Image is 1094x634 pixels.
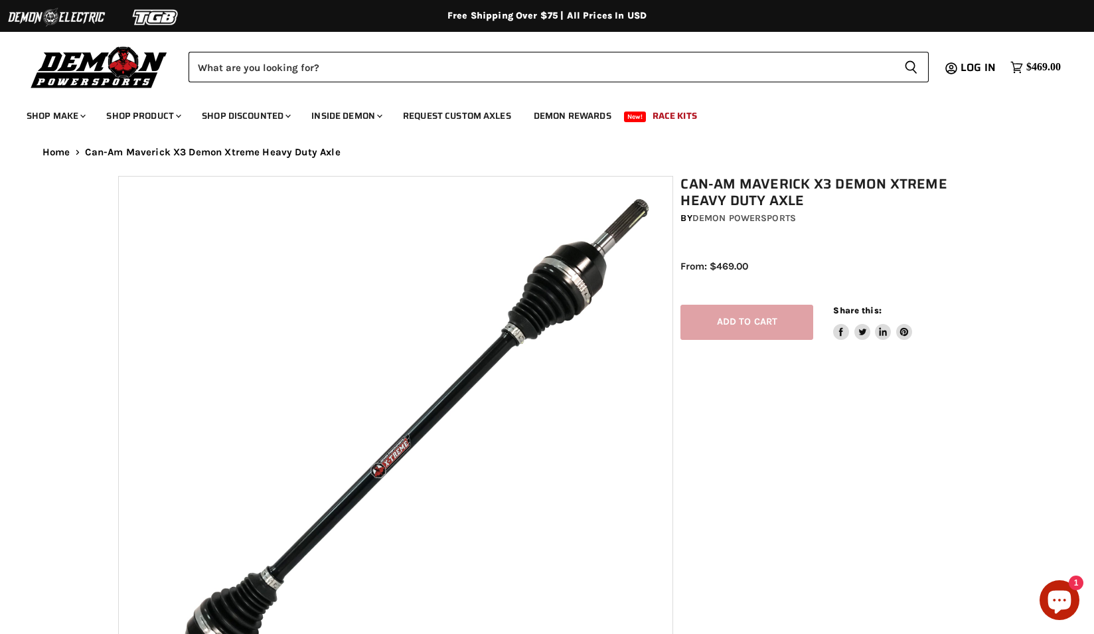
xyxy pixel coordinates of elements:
[17,102,94,129] a: Shop Make
[1036,580,1083,623] inbox-online-store-chat: Shopify online store chat
[96,102,189,129] a: Shop Product
[192,102,299,129] a: Shop Discounted
[1004,58,1067,77] a: $469.00
[27,43,172,90] img: Demon Powersports
[301,102,390,129] a: Inside Demon
[85,147,341,158] span: Can-Am Maverick X3 Demon Xtreme Heavy Duty Axle
[7,5,106,30] img: Demon Electric Logo 2
[624,112,647,122] span: New!
[189,52,894,82] input: Search
[17,97,1057,129] ul: Main menu
[680,260,748,272] span: From: $469.00
[524,102,621,129] a: Demon Rewards
[42,147,70,158] a: Home
[16,10,1078,22] div: Free Shipping Over $75 | All Prices In USD
[393,102,521,129] a: Request Custom Axles
[1026,61,1061,74] span: $469.00
[894,52,929,82] button: Search
[189,52,929,82] form: Product
[680,176,983,209] h1: Can-Am Maverick X3 Demon Xtreme Heavy Duty Axle
[16,147,1078,158] nav: Breadcrumbs
[961,59,996,76] span: Log in
[692,212,796,224] a: Demon Powersports
[680,211,983,226] div: by
[955,62,1004,74] a: Log in
[833,305,881,315] span: Share this:
[833,305,912,340] aside: Share this:
[106,5,206,30] img: TGB Logo 2
[643,102,707,129] a: Race Kits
